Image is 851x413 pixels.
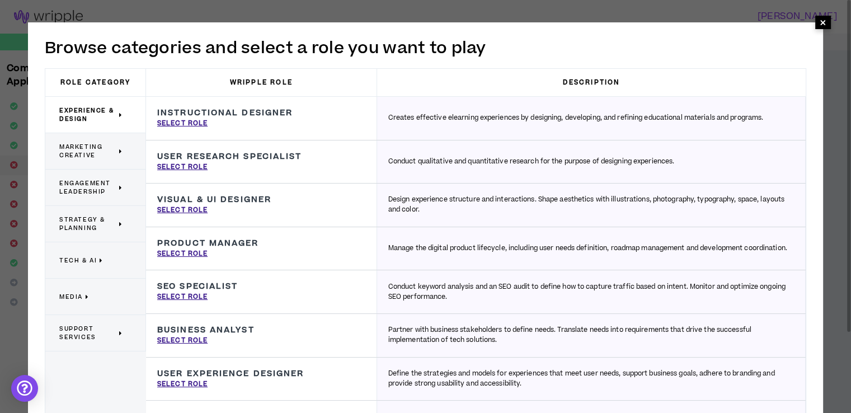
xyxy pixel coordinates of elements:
h3: Instructional Designer [157,108,293,118]
span: Support Services [59,325,116,341]
p: Select Role [157,292,208,302]
h3: SEO Specialist [157,281,238,292]
p: Conduct keyword analysis and an SEO audit to define how to capture traffic based on intent. Monit... [388,282,794,302]
p: Select Role [157,205,208,215]
div: Open Intercom Messenger [11,375,38,402]
p: Select Role [157,249,208,259]
p: Design experience structure and interactions. Shape aesthetics with illustrations, photography, t... [388,195,794,215]
span: Engagement Leadership [59,179,116,196]
p: Select Role [157,379,208,389]
h3: Product Manager [157,238,259,248]
h3: User Experience Designer [157,369,304,379]
p: Select Role [157,336,208,346]
h3: User Research Specialist [157,152,302,162]
p: Conduct qualitative and quantitative research for the purpose of designing experiences. [388,157,675,167]
h2: Browse categories and select a role you want to play [45,36,806,60]
span: Marketing Creative [59,143,116,159]
p: Manage the digital product lifecycle, including user needs definition, roadmap management and dev... [388,243,787,254]
p: Select Role [157,162,208,172]
h3: Business Analyst [157,325,255,335]
span: Strategy & Planning [59,215,116,232]
p: Partner with business stakeholders to define needs. Translate needs into requirements that drive ... [388,325,794,345]
p: Creates effective elearning experiences by designing, developing, and refining educational materi... [388,113,764,123]
span: Experience & Design [59,106,116,123]
span: × [820,16,826,29]
h3: Wripple Role [146,69,377,96]
h3: Description [377,69,806,96]
p: Select Role [157,119,208,129]
span: Media [59,293,83,301]
p: Define the strategies and models for experiences that meet user needs, support business goals, ad... [388,369,794,389]
h3: Visual & UI Designer [157,195,271,205]
span: Tech & AI [59,256,97,265]
h3: Role Category [45,69,146,96]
